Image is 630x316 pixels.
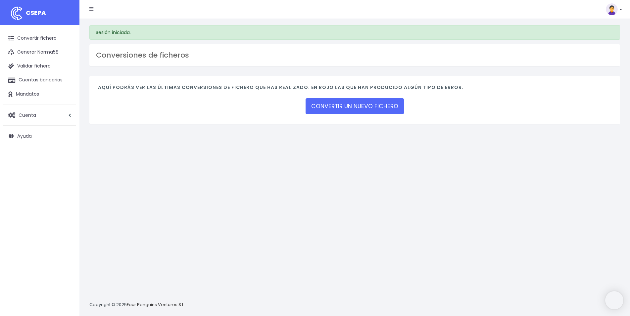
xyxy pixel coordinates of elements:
a: Four Penguins Ventures S.L. [127,301,185,308]
h3: Conversiones de ficheros [96,51,613,60]
div: Sesión iniciada. [89,25,620,40]
a: Cuentas bancarias [3,73,76,87]
a: Convertir fichero [3,31,76,45]
p: Copyright © 2025 . [89,301,186,308]
a: Generar Norma58 [3,45,76,59]
img: profile [606,3,618,15]
h4: Aquí podrás ver las últimas conversiones de fichero que has realizado. En rojo las que han produc... [98,85,611,94]
a: Validar fichero [3,59,76,73]
a: CONVERTIR UN NUEVO FICHERO [306,98,404,114]
a: Mandatos [3,87,76,101]
a: Ayuda [3,129,76,143]
a: Cuenta [3,108,76,122]
span: Cuenta [19,112,36,118]
img: logo [8,5,25,22]
span: CSEPA [26,9,46,17]
span: Ayuda [17,133,32,139]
